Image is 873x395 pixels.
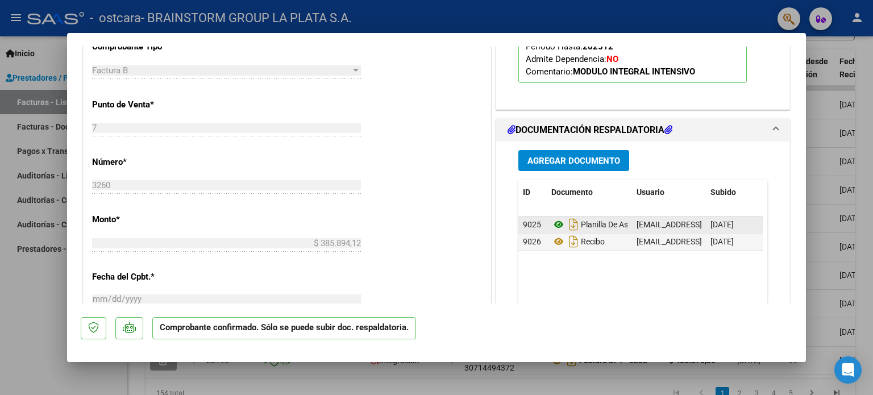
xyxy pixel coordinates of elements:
span: CUIL: Nombre y Apellido: Período Desde: Período Hasta: Admite Dependencia: [526,4,713,77]
p: Monto [92,213,209,226]
i: Descargar documento [566,232,581,251]
span: Recibo [551,237,605,246]
strong: MODULO INTEGRAL INTENSIVO [573,66,695,77]
strong: NO [606,54,618,64]
span: [EMAIL_ADDRESS][DOMAIN_NAME] - -portal2025 PORTAL MIRO [637,237,862,246]
datatable-header-cell: Documento [547,180,632,205]
span: 9025 [523,220,541,229]
button: Agregar Documento [518,150,629,171]
datatable-header-cell: Acción [763,180,820,205]
p: Punto de Venta [92,98,209,111]
div: Open Intercom Messenger [834,356,862,384]
h1: DOCUMENTACIÓN RESPALDATORIA [508,123,672,137]
datatable-header-cell: Subido [706,180,763,205]
span: Agregar Documento [527,156,620,166]
span: [DATE] [710,237,734,246]
span: Documento [551,188,593,197]
span: Factura B [92,65,128,76]
span: Usuario [637,188,664,197]
span: [DATE] [710,220,734,229]
datatable-header-cell: ID [518,180,547,205]
p: Comprobante Tipo * [92,40,209,53]
div: DOCUMENTACIÓN RESPALDATORIA [496,142,789,377]
p: Comprobante confirmado. Sólo se puede subir doc. respaldatoria. [152,317,416,339]
p: Número [92,156,209,169]
span: 9026 [523,237,541,246]
p: Fecha del Cpbt. [92,271,209,284]
datatable-header-cell: Usuario [632,180,706,205]
span: Subido [710,188,736,197]
strong: 202512 [583,41,613,52]
mat-expansion-panel-header: DOCUMENTACIÓN RESPALDATORIA [496,119,789,142]
i: Descargar documento [566,215,581,234]
span: Planilla De Asistencia [551,220,655,229]
span: Comentario: [526,66,695,77]
span: [EMAIL_ADDRESS][DOMAIN_NAME] - -portal2025 PORTAL MIRO [637,220,862,229]
span: ID [523,188,530,197]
